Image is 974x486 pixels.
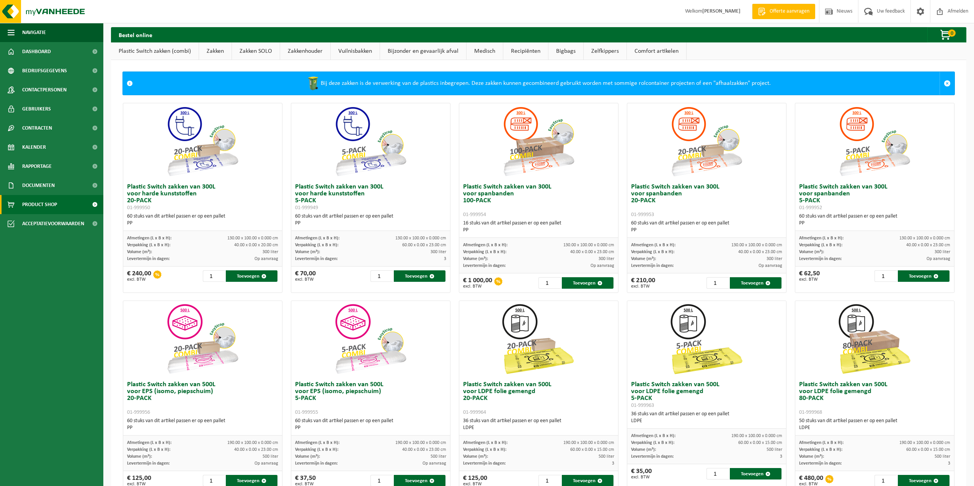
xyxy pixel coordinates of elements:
div: 50 stuks van dit artikel passen er op een pallet [799,418,950,431]
span: 01-999968 [799,410,822,415]
span: Afmetingen (L x B x H): [799,236,843,241]
button: Toevoegen [226,270,277,282]
span: Verpakking (L x B x H): [799,243,842,247]
div: PP [127,424,278,431]
span: 300 liter [599,257,614,261]
a: Zakken [199,42,232,60]
input: 1 [370,270,393,282]
span: Afmetingen (L x B x H): [799,440,843,445]
h3: Plastic Switch zakken van 500L voor LDPE folie gemengd 20-PACK [463,381,614,416]
div: 60 stuks van dit artikel passen er op een pallet [127,418,278,431]
span: 130.00 x 100.00 x 0.000 cm [731,243,782,247]
img: 01-999955 [332,301,409,377]
span: Contactpersonen [22,80,67,99]
h3: Plastic Switch zakken van 500L voor EPS (isomo, piepschuim) 20-PACK [127,381,278,416]
span: Afmetingen (L x B x H): [127,236,171,241]
div: PP [463,227,614,234]
div: Bij deze zakken is de verwerking van de plastics inbegrepen. Deze zakken kunnen gecombineerd gebr... [137,72,940,95]
a: Zakkenhouder [280,42,330,60]
img: 01-999968 [836,301,913,377]
span: Volume (m³): [631,447,656,452]
span: Volume (m³): [463,257,488,261]
span: Verpakking (L x B x H): [127,447,170,452]
span: Op aanvraag [423,461,446,466]
a: Zakken SOLO [232,42,280,60]
span: 60.00 x 0.00 x 23.00 cm [402,243,446,247]
a: Vuilnisbakken [331,42,380,60]
h3: Plastic Switch zakken van 500L voor LDPE folie gemengd 80-PACK [799,381,950,416]
div: LDPE [631,418,782,424]
input: 1 [706,468,729,479]
span: Afmetingen (L x B x H): [295,236,339,241]
div: PP [799,220,950,227]
span: excl. BTW [799,277,820,282]
span: Verpakking (L x B x H): [631,440,674,445]
span: 190.00 x 100.00 x 0.000 cm [395,440,446,445]
h2: Bestel online [111,27,160,42]
span: excl. BTW [463,284,492,289]
span: 01-999956 [127,410,150,415]
span: excl. BTW [295,277,316,282]
span: 190.00 x 100.00 x 0.000 cm [563,440,614,445]
img: 01-999950 [164,103,241,180]
span: 190.00 x 100.00 x 0.000 cm [731,434,782,438]
span: Volume (m³): [799,250,824,254]
div: € 240,00 [127,270,151,282]
span: Volume (m³): [295,250,320,254]
button: 0 [927,27,966,42]
a: Sluit melding [940,72,954,95]
span: Bedrijfsgegevens [22,61,67,80]
span: Verpakking (L x B x H): [463,250,506,254]
span: Rapportage [22,157,52,176]
strong: [PERSON_NAME] [702,8,741,14]
a: Zelfkippers [584,42,626,60]
span: 40.00 x 0.00 x 23.00 cm [234,447,278,452]
a: Plastic Switch zakken (combi) [111,42,199,60]
span: Levertermijn in dagen: [463,263,506,268]
h3: Plastic Switch zakken van 500L voor LDPE folie gemengd 5-PACK [631,381,782,409]
div: 16 stuks van dit artikel passen er op een pallet [463,220,614,234]
h3: Plastic Switch zakken van 300L voor spanbanden 20-PACK [631,184,782,218]
span: Documenten [22,176,55,195]
span: 3 [780,454,782,459]
div: 60 stuks van dit artikel passen er op een pallet [799,213,950,227]
span: Verpakking (L x B x H): [463,447,506,452]
img: 01-999954 [500,103,577,180]
span: 3 [948,461,950,466]
button: Toevoegen [898,270,950,282]
span: 01-999954 [463,212,486,218]
span: Volume (m³): [127,250,152,254]
div: 60 stuks van dit artikel passen er op een pallet [127,213,278,227]
span: 130.00 x 100.00 x 0.000 cm [563,243,614,247]
span: Levertermijn in dagen: [799,257,842,261]
span: 40.00 x 0.00 x 20.00 cm [234,243,278,247]
div: PP [127,220,278,227]
span: 40.00 x 0.00 x 23.00 cm [570,250,614,254]
img: 01-999956 [164,301,241,377]
span: Afmetingen (L x B x H): [295,440,339,445]
span: Op aanvraag [591,263,614,268]
span: Verpakking (L x B x H): [295,447,338,452]
span: 40.00 x 0.00 x 23.00 cm [906,243,950,247]
span: 40.00 x 0.00 x 23.00 cm [402,447,446,452]
span: 500 liter [935,454,950,459]
input: 1 [203,270,225,282]
span: 3 [612,461,614,466]
div: € 62,50 [799,270,820,282]
span: 01-999964 [463,410,486,415]
span: Levertermijn in dagen: [799,461,842,466]
span: Volume (m³): [463,454,488,459]
h3: Plastic Switch zakken van 500L voor EPS (isomo, piepschuim) 5-PACK [295,381,446,416]
div: € 1 000,00 [463,277,492,289]
span: Volume (m³): [295,454,320,459]
span: Op aanvraag [927,257,950,261]
span: excl. BTW [631,284,655,289]
span: 01-999950 [127,205,150,211]
img: 01-999953 [668,103,745,180]
img: 01-999964 [500,301,577,377]
span: 300 liter [767,257,782,261]
div: 60 stuks van dit artikel passen er op een pallet [295,213,446,227]
span: Afmetingen (L x B x H): [463,243,507,247]
input: 1 [874,270,897,282]
input: 1 [706,277,729,289]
